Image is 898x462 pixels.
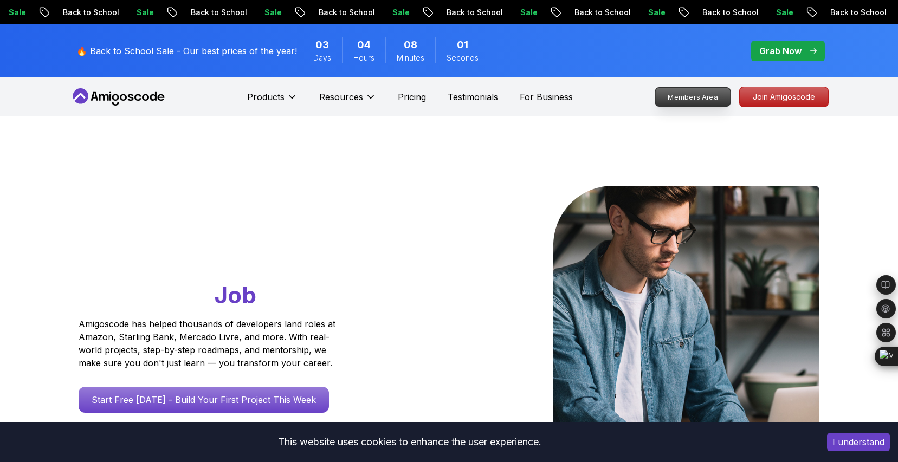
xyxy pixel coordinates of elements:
[247,90,285,103] p: Products
[384,7,418,18] p: Sale
[79,317,339,369] p: Amigoscode has helped thousands of developers land roles at Amazon, Starling Bank, Mercado Livre,...
[512,7,546,18] p: Sale
[353,53,374,63] span: Hours
[76,44,297,57] p: 🔥 Back to School Sale - Our best prices of the year!
[759,44,802,57] p: Grab Now
[520,90,573,103] a: For Business
[694,7,767,18] p: Back to School
[438,7,512,18] p: Back to School
[397,53,424,63] span: Minutes
[655,87,731,107] a: Members Area
[448,90,498,103] a: Testimonials
[398,90,426,103] a: Pricing
[79,387,329,413] a: Start Free [DATE] - Build Your First Project This Week
[319,90,376,112] button: Resources
[357,37,371,53] span: 4 Hours
[79,186,377,311] h1: Go From Learning to Hired: Master Java, Spring Boot & Cloud Skills That Get You the
[256,7,290,18] p: Sale
[54,7,128,18] p: Back to School
[767,7,802,18] p: Sale
[822,7,895,18] p: Back to School
[8,430,811,454] div: This website uses cookies to enhance the user experience.
[310,7,384,18] p: Back to School
[182,7,256,18] p: Back to School
[315,37,329,53] span: 3 Days
[447,53,479,63] span: Seconds
[247,90,298,112] button: Products
[457,37,468,53] span: 1 Seconds
[128,7,163,18] p: Sale
[313,53,331,63] span: Days
[655,88,730,106] p: Members Area
[739,87,829,107] a: Join Amigoscode
[404,37,417,53] span: 8 Minutes
[740,87,828,107] p: Join Amigoscode
[566,7,639,18] p: Back to School
[639,7,674,18] p: Sale
[319,90,363,103] p: Resources
[215,281,256,309] span: Job
[827,433,890,451] button: Accept cookies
